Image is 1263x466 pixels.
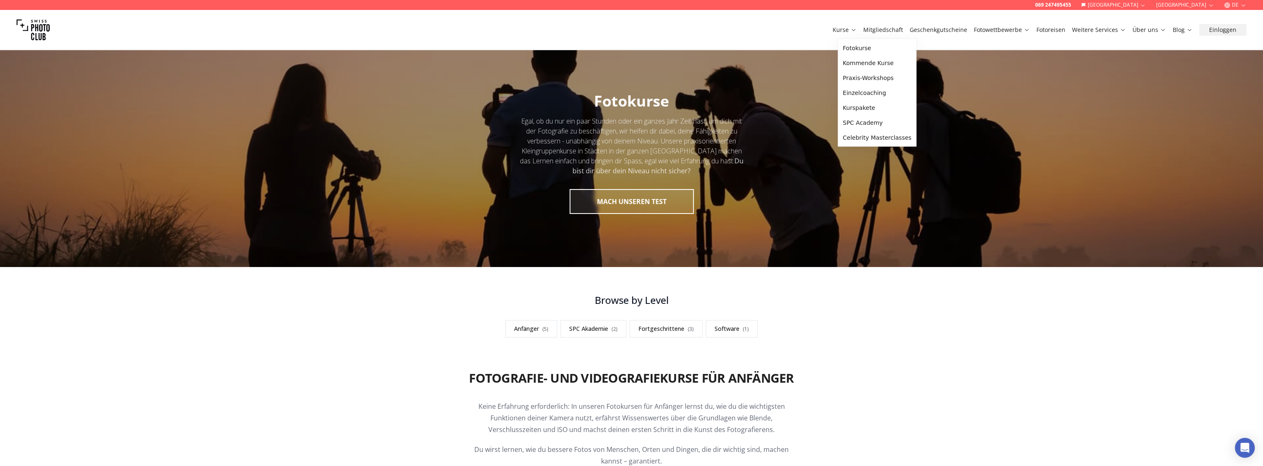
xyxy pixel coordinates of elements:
button: Blog [1169,24,1196,36]
a: Kommende Kurse [839,56,915,70]
button: Kurse [829,24,860,36]
button: Weitere Services [1069,24,1129,36]
a: 069 247495455 [1035,2,1071,8]
a: Kurse [833,26,857,34]
button: Mitgliedschaft [860,24,906,36]
span: Fotokurse [594,91,669,111]
a: Kurspakete [839,100,915,115]
a: Praxis-Workshops [839,70,915,85]
h2: Fotografie- und Videografiekurse für Anfänger [469,371,794,386]
div: Egal, ob du nur ein paar Stunden oder ein ganzes Jahr Zeit hast, um dich mit der Fotografie zu be... [519,116,744,176]
button: Über uns [1129,24,1169,36]
img: Swiss photo club [17,13,50,46]
a: Software(1) [706,320,758,337]
a: Fotowettbewerbe [974,26,1030,34]
a: Anfänger(5) [505,320,557,337]
a: SPC Akademie(2) [560,320,626,337]
span: ( 2 ) [611,325,618,333]
a: Über uns [1133,26,1166,34]
button: MACH UNSEREN TEST [570,189,694,214]
h3: Browse by Level [426,294,837,307]
span: ( 1 ) [743,325,749,333]
button: Fotowettbewerbe [971,24,1033,36]
button: Einloggen [1199,24,1246,36]
span: ( 5 ) [542,325,548,333]
a: SPC Academy [839,115,915,130]
a: Blog [1173,26,1193,34]
a: Einzelcoaching [839,85,915,100]
span: ( 3 ) [688,325,694,333]
a: Mitgliedschaft [863,26,903,34]
a: Fotoreisen [1036,26,1065,34]
a: Celebrity Masterclasses [839,130,915,145]
p: Keine Erfahrung erforderlich: In unseren Fotokursen für Anfänger lernst du, wie du die wichtigste... [473,400,791,435]
div: Open Intercom Messenger [1235,438,1255,458]
a: Geschenkgutscheine [910,26,967,34]
button: Fotoreisen [1033,24,1069,36]
button: Geschenkgutscheine [906,24,971,36]
a: Fortgeschrittene(3) [630,320,703,337]
a: Weitere Services [1072,26,1126,34]
a: Fotokurse [839,41,915,56]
